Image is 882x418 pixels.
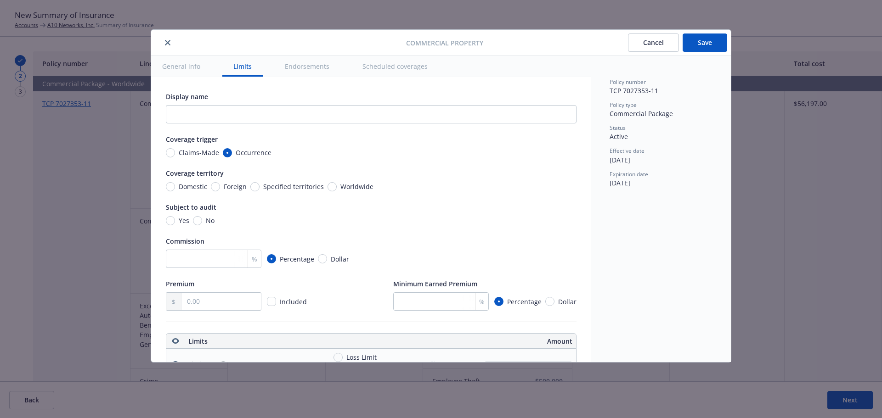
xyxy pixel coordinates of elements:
[610,178,630,187] span: [DATE]
[166,279,194,288] span: Premium
[166,216,175,225] input: Yes
[236,148,271,157] span: Occurrence
[610,147,645,155] span: Effective date
[328,182,337,191] input: Worldwide
[267,254,276,263] input: Percentage
[223,148,232,157] input: Occurrence
[166,237,204,245] span: Commission
[222,56,263,77] button: Limits
[334,353,343,362] input: Loss Limit
[558,297,577,307] span: Dollar
[351,56,439,77] button: Scheduled coverages
[406,38,483,48] span: Commercial Property
[384,334,576,349] th: Amount
[610,101,637,109] span: Policy type
[179,182,207,191] span: Domestic
[166,203,216,212] span: Subject to audit
[340,182,373,191] span: Worldwide
[166,135,218,144] span: Coverage trigger
[346,352,377,362] span: Loss Limit
[166,92,208,101] span: Display name
[211,182,220,191] input: Foreign
[252,254,257,264] span: %
[393,279,477,288] span: Minimum Earned Premium
[151,56,211,77] button: General info
[610,124,626,132] span: Status
[179,148,219,157] span: Claims-Made
[479,297,485,307] span: %
[318,254,327,263] input: Dollar
[610,132,628,141] span: Active
[610,78,646,86] span: Policy number
[181,293,261,310] input: 0.00
[610,156,630,164] span: [DATE]
[263,182,324,191] span: Specified territories
[610,170,648,178] span: Expiration date
[188,359,219,369] div: Limit type
[507,297,542,307] span: Percentage
[610,109,673,118] span: Commercial Package
[206,216,215,225] span: No
[610,86,658,95] span: TCP 7027353-11
[331,254,349,264] span: Dollar
[193,216,202,225] input: No
[166,148,175,157] input: Claims-Made
[494,297,503,306] input: Percentage
[166,169,224,178] span: Coverage territory
[185,334,341,349] th: Limits
[162,37,173,48] button: close
[280,254,314,264] span: Percentage
[224,182,247,191] span: Foreign
[683,33,727,52] button: Save
[274,56,340,77] button: Endorsements
[545,297,554,306] input: Dollar
[250,182,260,191] input: Specified territories
[179,216,189,225] span: Yes
[628,33,679,52] button: Cancel
[280,297,307,306] span: Included
[166,182,175,191] input: Domestic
